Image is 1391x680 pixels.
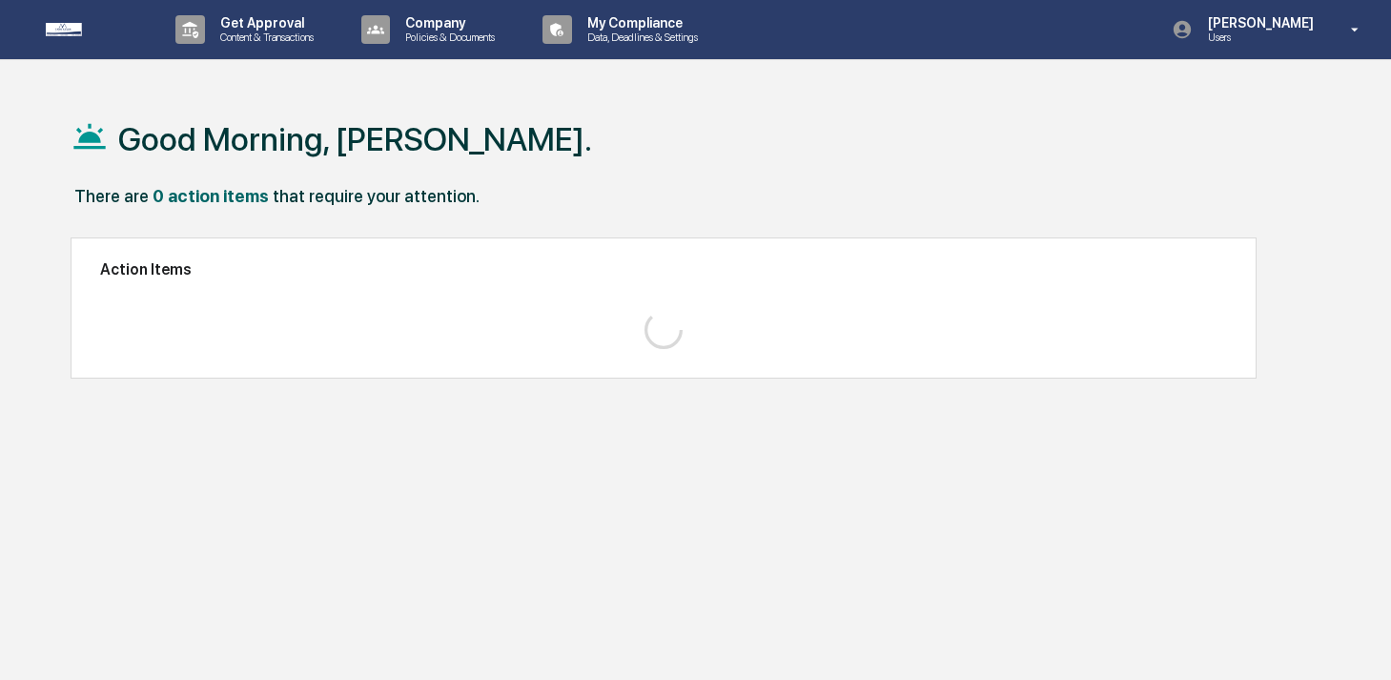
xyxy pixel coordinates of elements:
p: Users [1193,31,1323,44]
div: There are [74,186,149,206]
img: logo [46,23,137,36]
p: Content & Transactions [205,31,323,44]
p: Company [390,15,504,31]
div: 0 action items [153,186,269,206]
h2: Action Items [100,260,1227,278]
p: Policies & Documents [390,31,504,44]
p: Get Approval [205,15,323,31]
div: that require your attention. [273,186,480,206]
p: Data, Deadlines & Settings [572,31,707,44]
h1: Good Morning, [PERSON_NAME]. [118,120,592,158]
p: [PERSON_NAME] [1193,15,1323,31]
p: My Compliance [572,15,707,31]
